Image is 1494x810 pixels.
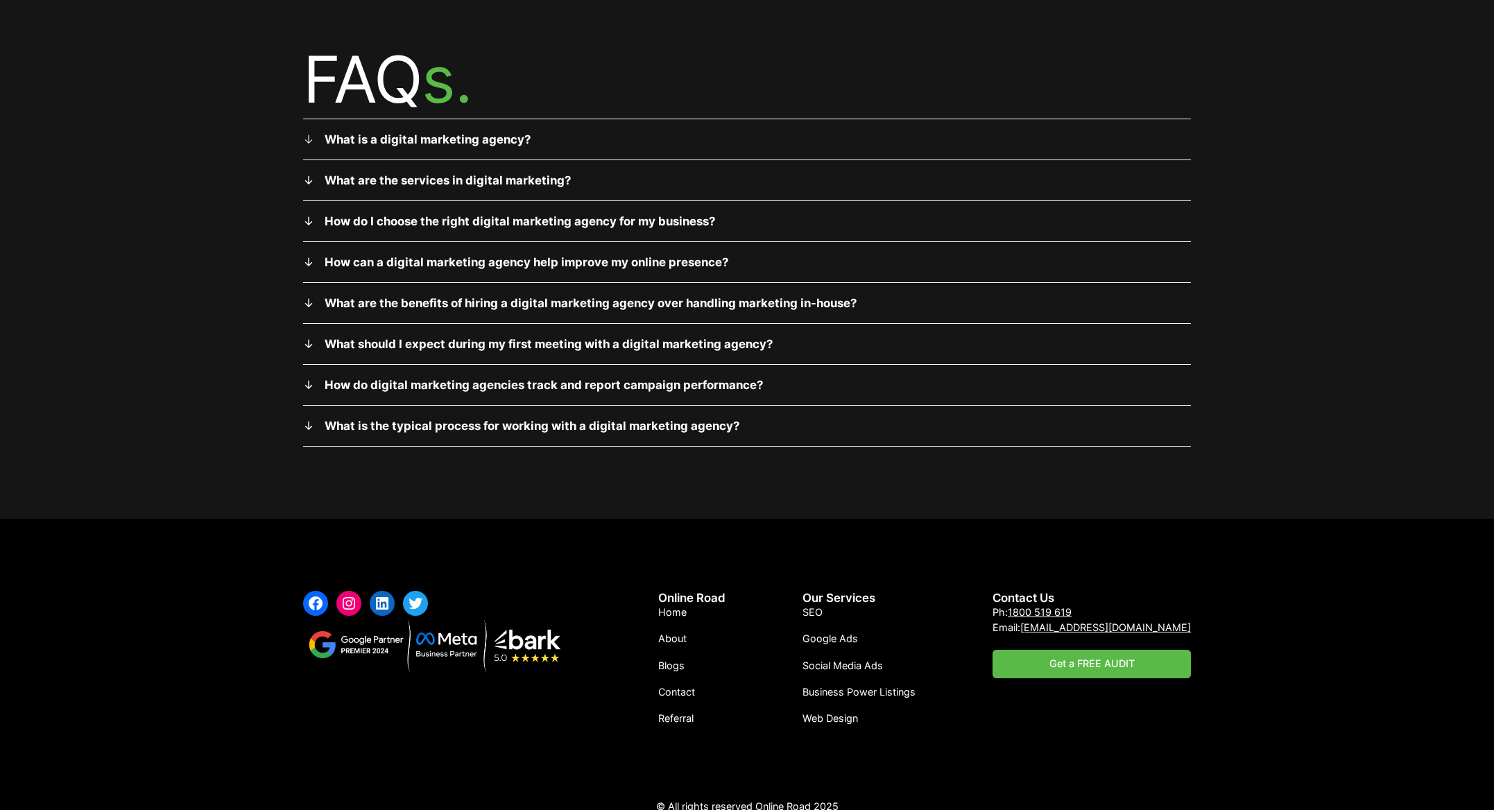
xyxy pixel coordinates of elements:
[303,41,1191,118] h2: FAQ
[1020,621,1191,633] a: [EMAIL_ADDRESS][DOMAIN_NAME]
[336,591,361,616] a: Instagram
[303,335,1191,353] summary: What should I expect during my first meeting with a digital marketing agency?
[802,660,883,671] span: Social Media Ads
[658,591,725,605] h2: Online Road
[802,591,916,605] h2: Our Services
[802,712,858,724] span: Web Design
[802,658,883,673] a: Social Media Ads
[993,620,1191,635] p: Email:
[658,684,695,700] a: Contact
[303,171,1191,189] summary: What are the services in digital marketing?
[658,631,687,646] a: About
[303,417,1191,435] summary: What is the typical process for working with a digital marketing agency?
[802,605,823,620] a: SEO
[303,212,1191,230] summary: How do I choose the right digital marketing agency for my business?
[1008,606,1072,618] a: 1800 519 619
[658,711,694,726] a: Referral
[993,650,1191,679] a: Get a FREE AUDIT
[802,686,916,698] span: Business Power Listings
[658,712,694,724] span: Referral
[325,419,739,433] strong: What is the typical process for working with a digital marketing agency?
[802,711,858,726] a: Web Design
[993,605,1191,620] p: Ph:
[658,605,695,727] nav: Footer navigation
[802,631,858,646] a: Google Ads
[658,686,695,698] span: Contact
[303,591,328,616] a: Facebook
[802,684,916,700] a: Business Power Listings
[325,337,773,351] strong: What should I expect during my first meeting with a digital marketing agency?
[658,605,687,620] a: Home
[658,632,687,644] span: About
[325,214,715,228] strong: How do I choose the right digital marketing agency for my business?
[802,606,823,618] span: SEO
[403,591,428,616] a: Twitter
[802,632,858,644] span: Google Ads
[325,378,763,392] strong: How do digital marketing agencies track and report campaign performance?
[325,173,571,187] strong: What are the services in digital marketing?
[422,40,471,118] mark: s.
[658,660,685,671] span: Blogs
[802,605,916,727] nav: Footer navigation 2
[303,130,1191,148] summary: What is a digital marketing agency?
[993,591,1191,605] h2: Contact Us
[325,255,728,269] strong: How can a digital marketing agency help improve my online presence?
[303,253,1191,271] summary: How can a digital marketing agency help improve my online presence?
[370,591,395,616] a: LinkedIn
[325,296,857,310] strong: What are the benefits of hiring a digital marketing agency over handling marketing in-house?
[303,294,1191,312] summary: What are the benefits of hiring a digital marketing agency over handling marketing in-house?
[303,376,1191,394] summary: How do digital marketing agencies track and report campaign performance?
[658,658,685,673] a: Blogs
[325,132,531,146] strong: What is a digital marketing agency?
